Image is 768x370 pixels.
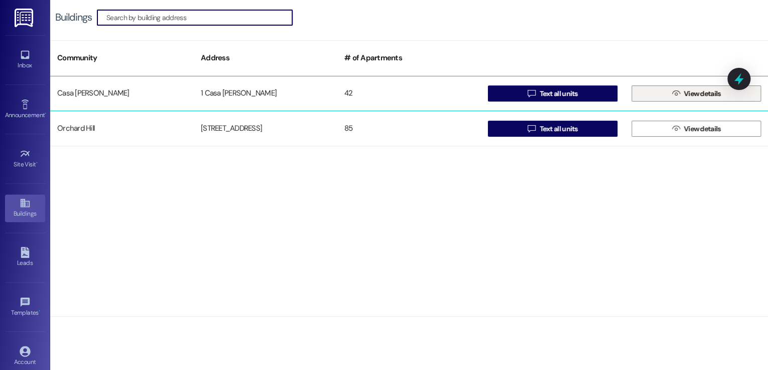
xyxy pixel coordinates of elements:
[528,89,535,98] i: 
[5,294,45,321] a: Templates •
[540,88,578,99] span: Text all units
[5,195,45,222] a: Buildings
[194,46,337,70] div: Address
[36,159,38,166] span: •
[684,124,721,134] span: View details
[50,83,194,104] div: Casa [PERSON_NAME]
[5,244,45,271] a: Leads
[194,83,337,104] div: 1 Casa [PERSON_NAME]
[684,88,721,99] span: View details
[45,110,46,117] span: •
[337,83,481,104] div: 42
[631,121,761,137] button: View details
[5,343,45,370] a: Account
[5,145,45,172] a: Site Visit •
[528,125,535,133] i: 
[15,9,35,27] img: ResiDesk Logo
[55,12,92,23] div: Buildings
[106,11,292,25] input: Search by building address
[39,308,40,315] span: •
[488,85,617,102] button: Text all units
[540,124,578,134] span: Text all units
[672,125,680,133] i: 
[337,119,481,139] div: 85
[631,85,761,102] button: View details
[194,119,337,139] div: [STREET_ADDRESS]
[5,46,45,73] a: Inbox
[337,46,481,70] div: # of Apartments
[50,46,194,70] div: Community
[672,89,680,98] i: 
[488,121,617,137] button: Text all units
[50,119,194,139] div: Orchard Hill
